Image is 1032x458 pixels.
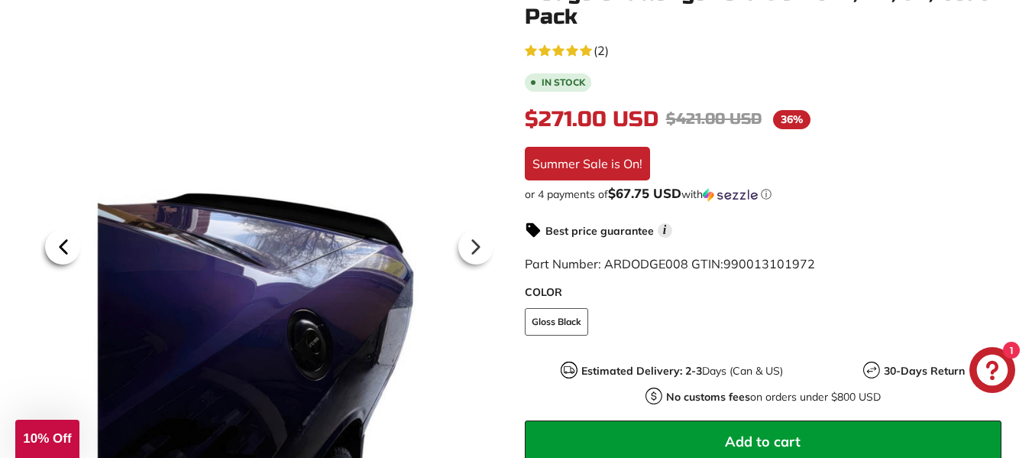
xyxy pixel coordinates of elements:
span: 990013101972 [723,256,815,271]
inbox-online-store-chat: Shopify online store chat [965,347,1020,397]
strong: Estimated Delivery: 2-3 [581,364,702,378]
span: $271.00 USD [525,106,658,132]
p: Days (Can & US) [581,363,783,379]
span: Part Number: ARDODGE008 GTIN: [525,256,815,271]
p: on orders under $800 USD [666,389,881,405]
span: 36% [773,110,810,129]
span: (2) [594,41,609,60]
b: In stock [542,78,585,87]
label: COLOR [525,284,1002,300]
div: Summer Sale is On! [525,147,650,180]
span: i [658,223,672,238]
div: 10% Off [15,420,79,458]
div: or 4 payments of$67.75 USDwithSezzle Click to learn more about Sezzle [525,187,1002,202]
strong: No customs fees [666,390,750,404]
a: 5.0 rating (2 votes) [525,40,1002,60]
span: $67.75 USD [608,185,681,201]
span: $421.00 USD [666,109,762,128]
strong: 30-Days Return [884,364,965,378]
div: or 4 payments of with [525,187,1002,202]
span: 10% Off [23,431,71,446]
img: Sezzle [703,188,758,202]
strong: Best price guarantee [545,224,654,238]
span: Add to cart [725,433,801,450]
